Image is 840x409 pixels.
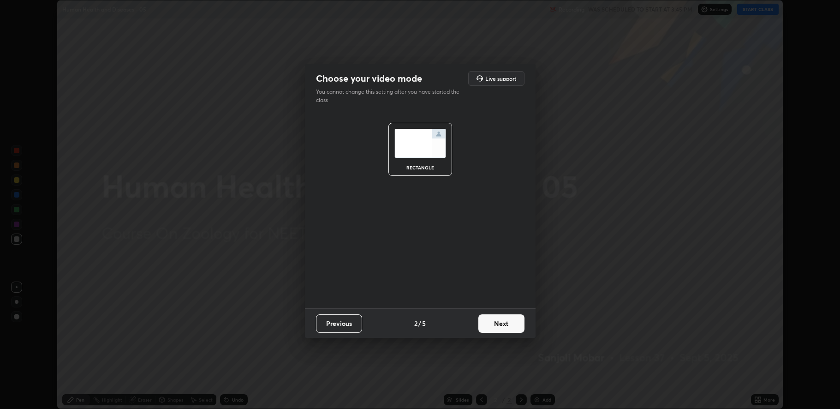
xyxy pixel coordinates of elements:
p: You cannot change this setting after you have started the class [316,88,465,104]
button: Previous [316,314,362,333]
h4: / [418,319,421,328]
button: Next [478,314,524,333]
h4: 2 [414,319,417,328]
h4: 5 [422,319,426,328]
h2: Choose your video mode [316,72,422,84]
img: normalScreenIcon.ae25ed63.svg [394,129,446,158]
h5: Live support [485,76,516,81]
div: rectangle [402,165,439,170]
